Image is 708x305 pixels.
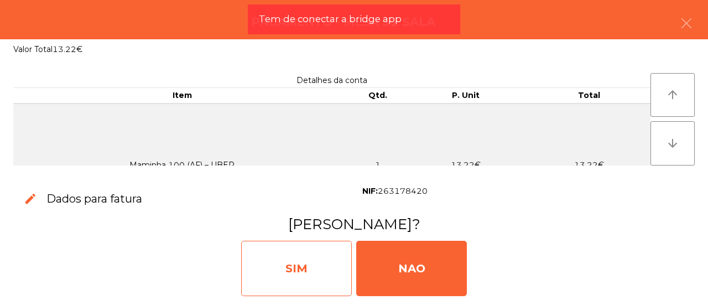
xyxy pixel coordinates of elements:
[13,88,351,104] th: Item
[362,186,378,196] span: NIF:
[528,104,650,226] td: 13.22€
[528,88,650,104] th: Total
[259,12,402,26] span: Tem de conectar a bridge app
[666,88,679,101] i: arrow_upward
[13,214,695,234] h3: [PERSON_NAME]?
[46,191,142,206] h3: Dados para fatura
[356,241,467,296] div: NAO
[650,73,695,117] button: arrow_upward
[378,186,428,196] span: 263178420
[13,104,351,226] td: Maminha 100 (AF) – UBER
[404,104,527,226] td: 13.22€
[666,137,679,150] i: arrow_downward
[13,44,53,54] span: Valor Total
[241,241,352,296] div: SIM
[24,192,37,205] span: edit
[404,88,527,104] th: P. Unit
[15,183,46,215] button: edit
[351,104,404,226] td: 1
[53,44,82,54] span: 13.22€
[296,75,367,85] span: Detalhes da conta
[351,88,404,104] th: Qtd.
[650,121,695,165] button: arrow_downward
